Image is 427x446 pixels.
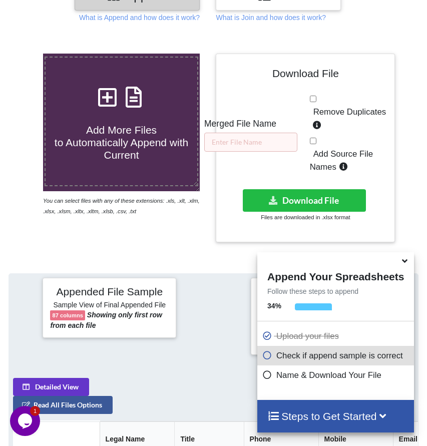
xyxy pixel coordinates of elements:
p: Name & Download Your File [262,369,411,381]
button: Detailed View [13,378,89,396]
h4: Appended File Sample [50,285,169,299]
span: Remove Duplicates [310,107,386,117]
b: 87 columns [52,312,83,318]
p: Check if append sample is correct [262,349,411,362]
h4: Append Your Spreadsheets [257,268,414,283]
p: Upload your files [262,330,411,342]
p: What is Append and how does it work? [79,13,200,23]
small: Files are downloaded in .xlsx format [261,214,350,220]
button: Read All Files Options [13,396,113,414]
h4: Download File [223,61,387,90]
span: Add More Files to Automatically Append with Current [55,124,188,161]
p: Follow these steps to append [257,286,414,296]
input: Enter File Name [204,133,297,152]
b: Showing only first row from each file [50,311,162,329]
p: What is Join and how does it work? [216,13,325,23]
iframe: chat widget [10,406,42,436]
i: You can select files with any of these extensions: .xls, .xlt, .xlm, .xlsx, .xlsm, .xltx, .xltm, ... [43,198,200,214]
span: Add Source File Names [310,149,373,172]
button: Download File [243,189,366,212]
b: 34 % [267,302,281,310]
h5: Merged File Name [204,119,297,129]
h6: Sample View of Final Appended File [50,301,169,311]
h4: Steps to Get Started [267,410,404,422]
